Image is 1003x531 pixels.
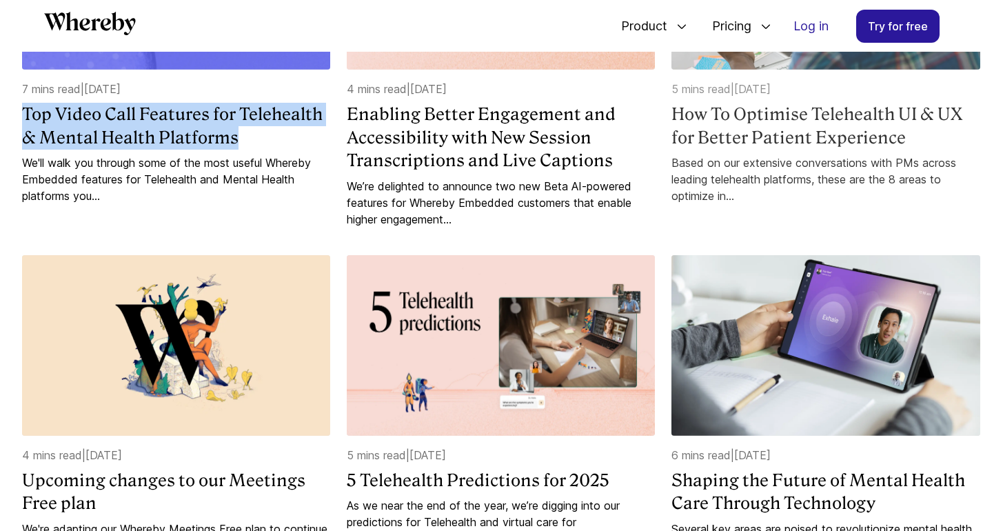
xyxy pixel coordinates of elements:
a: How To Optimise Telehealth UI & UX for Better Patient Experience [671,103,980,149]
span: Pricing [698,3,755,49]
p: 4 mins read | [DATE] [22,447,330,463]
p: 4 mins read | [DATE] [347,81,655,97]
p: 5 mins read | [DATE] [671,81,980,97]
a: We'll walk you through some of the most useful Whereby Embedded features for Telehealth and Menta... [22,154,330,204]
a: Try for free [856,10,940,43]
svg: Whereby [44,12,136,35]
a: Log in [782,10,840,42]
a: Whereby [44,12,136,40]
span: Product [607,3,671,49]
a: Upcoming changes to our Meetings Free plan [22,469,330,515]
a: As we near the end of the year, we’re digging into our predictions for Telehealth and virtual car... [347,497,655,530]
a: Based on our extensive conversations with PMs across leading telehealth platforms, these are the ... [671,154,980,204]
p: 7 mins read | [DATE] [22,81,330,97]
a: Enabling Better Engagement and Accessibility with New Session Transcriptions and Live Captions [347,103,655,172]
p: 6 mins read | [DATE] [671,447,980,463]
a: Top Video Call Features for Telehealth & Mental Health Platforms [22,103,330,149]
a: 5 Telehealth Predictions for 2025 [347,469,655,492]
p: 5 mins read | [DATE] [347,447,655,463]
a: Shaping the Future of Mental Health Care Through Technology [671,469,980,515]
a: We’re delighted to announce two new Beta AI-powered features for Whereby Embedded customers that ... [347,178,655,228]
